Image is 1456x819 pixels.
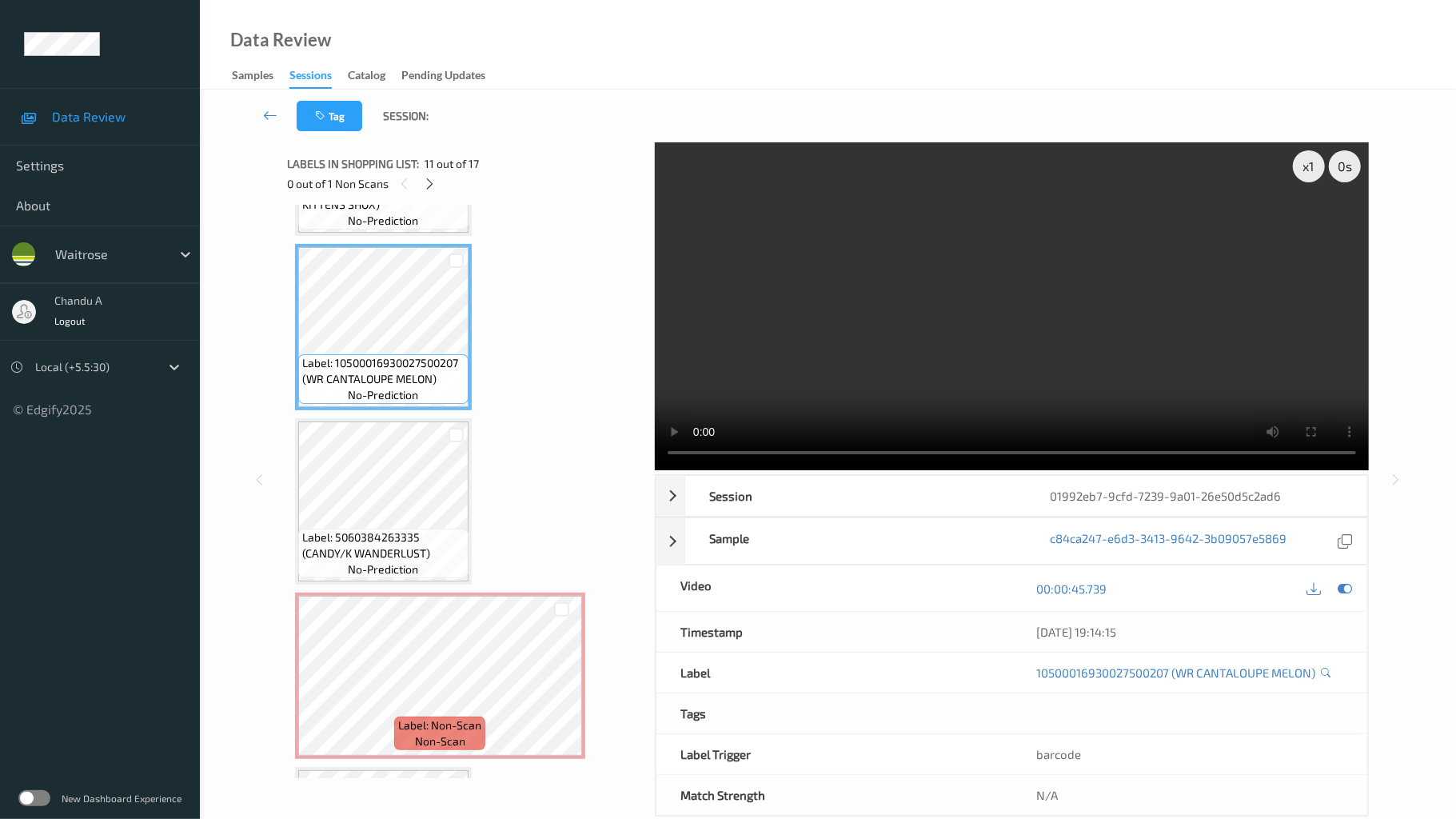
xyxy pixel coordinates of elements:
div: Pending Updates [401,67,485,87]
span: Labels in shopping list: [287,156,419,172]
div: Session [685,476,1027,516]
div: [DATE] 19:14:15 [1036,624,1344,640]
a: Sessions [289,65,348,89]
div: Samples [232,67,273,87]
div: Timestamp [656,612,1012,652]
span: no-prediction [348,213,418,229]
div: Video [656,565,1012,611]
a: 10500016930027500207 (WR CANTALOUPE MELON) [1036,665,1316,681]
a: 00:00:45.739 [1036,581,1107,597]
span: non-scan [415,733,465,749]
div: Match Strength [656,775,1012,815]
div: barcode [1012,734,1368,774]
span: Label: 10500016930027500207 (WR CANTALOUPE MELON) [302,355,465,387]
div: Session01992eb7-9cfd-7239-9a01-26e50d5c2ad6 [656,475,1368,517]
div: 0 out of 1 Non Scans [287,174,644,194]
div: Samplec84ca247-e6d3-3413-9642-3b09057e5869 [656,517,1368,565]
span: no-prediction [348,387,418,403]
div: Label [656,653,1012,693]
div: x 1 [1293,150,1325,182]
div: Data Review [230,32,331,48]
div: 0 s [1329,150,1361,182]
div: Tags [656,693,1012,733]
div: Sample [685,518,1027,564]
div: Label Trigger [656,734,1012,774]
span: Label: Non-Scan [398,717,481,733]
div: Sessions [289,67,332,89]
a: c84ca247-e6d3-3413-9642-3b09057e5869 [1051,530,1287,552]
span: 11 out of 17 [425,156,479,172]
div: 01992eb7-9cfd-7239-9a01-26e50d5c2ad6 [1027,476,1368,516]
button: Tag [297,101,362,131]
div: Catalog [348,67,385,87]
a: Catalog [348,65,401,87]
a: Samples [232,65,289,87]
span: Label: 5060384263335 (CANDY/K WANDERLUST) [302,529,465,561]
div: N/A [1012,775,1368,815]
a: Pending Updates [401,65,501,87]
span: Session: [383,108,429,124]
span: no-prediction [348,561,418,577]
